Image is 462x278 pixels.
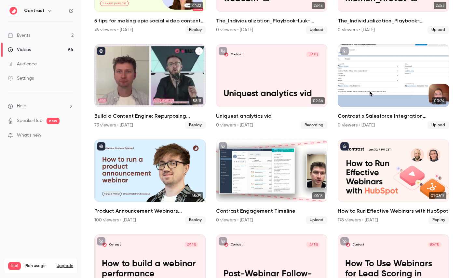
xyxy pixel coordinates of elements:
div: 0 viewers • [DATE] [216,217,253,223]
div: 73 viewers • [DATE] [94,122,133,128]
a: 58:11Build a Content Engine: Repurposing Strategies for SaaS Teams73 viewers • [DATE]Replay [94,44,206,129]
li: Product Announcement Webinars Reinvented [94,139,206,224]
h6: Contrast [24,7,45,14]
span: Upload [306,26,327,34]
li: Build a Content Engine: Repurposing Strategies for SaaS Teams [94,44,206,129]
img: Contrast [8,6,19,16]
span: Replay [428,216,449,224]
h2: Contrast x Salesforce Integration Announcement [338,112,449,120]
span: [DATE] [184,242,198,247]
li: How to Run Effective Webinars with HubSpot [338,139,449,224]
p: Contrast [231,53,242,57]
button: Upgrade [57,263,73,269]
span: [DATE] [306,52,320,57]
span: Plan usage [25,263,53,269]
button: unpublished [340,237,349,245]
div: 100 viewers • [DATE] [94,217,136,223]
a: 01:03:17How to Run Effective Webinars with HubSpot178 viewers • [DATE]Replay [338,139,449,224]
p: Contrast [109,243,121,247]
span: Replay [185,26,206,34]
li: Uniquest analytics vid [216,44,327,129]
span: Replay [185,216,206,224]
span: 01:15 [312,192,325,199]
div: Videos [8,46,31,53]
div: 0 viewers • [DATE] [216,122,253,128]
a: 45:39Product Announcement Webinars Reinvented100 viewers • [DATE]Replay [94,139,206,224]
li: Contrast x Salesforce Integration Announcement [338,44,449,129]
span: Upload [428,121,449,129]
span: Recording [301,121,327,129]
button: unpublished [219,47,227,55]
div: 76 viewers • [DATE] [94,27,133,33]
h2: The_Individualization_Playbook-Klemen_Hrovat-webcam-00h_00m_00s_357ms-StreamYard [338,17,449,25]
span: Replay [185,121,206,129]
button: unpublished [219,237,227,245]
div: 0 viewers • [DATE] [338,27,375,33]
span: [DATE] [306,242,320,247]
div: Audience [8,61,37,67]
span: 45:39 [190,192,203,199]
li: help-dropdown-opener [8,103,74,110]
h2: The_Individualization_Playbook-luuk-webcam-00h_00m_00s_251ms-StreamYard [216,17,327,25]
span: 00:24 [432,97,446,104]
h2: Contrast Engagement Timeline [216,207,327,215]
button: published [340,142,349,151]
h2: 5 tips for making epic social video content in B2B marketing [94,17,206,25]
h2: Build a Content Engine: Repurposing Strategies for SaaS Teams [94,112,206,120]
button: published [97,142,105,151]
h2: How to Run Effective Webinars with HubSpot [338,207,449,215]
span: 44:12 [190,2,203,9]
span: [DATE] [428,242,442,247]
a: 01:15Contrast Engagement Timeline0 viewers • [DATE]Upload [216,139,327,224]
span: Upload [306,216,327,224]
span: 58:11 [191,97,203,104]
button: published [97,47,105,55]
span: 27:53 [434,2,446,9]
button: unpublished [97,237,105,245]
h2: Product Announcement Webinars Reinvented [94,207,206,215]
a: Uniquest analytics vidContrast[DATE]Uniquest analytics vid02:46Uniquest analytics vid0 viewers • ... [216,44,327,129]
span: Upload [428,26,449,34]
span: 01:03:17 [429,192,446,199]
span: new [47,118,60,124]
p: Contrast [231,243,242,247]
span: Trial [8,262,21,270]
button: unpublished [219,142,227,151]
span: 27:45 [312,2,325,9]
span: Help [17,103,26,110]
div: Settings [8,75,34,82]
button: unpublished [340,47,349,55]
span: What's new [17,132,41,139]
div: 0 viewers • [DATE] [338,122,375,128]
div: Events [8,32,30,39]
h2: Uniquest analytics vid [216,112,327,120]
li: Contrast Engagement Timeline [216,139,327,224]
p: Contrast [353,243,364,247]
a: 00:24Contrast x Salesforce Integration Announcement0 viewers • [DATE]Upload [338,44,449,129]
div: 0 viewers • [DATE] [216,27,253,33]
a: SpeakerHub [17,117,43,124]
div: 178 viewers • [DATE] [338,217,378,223]
p: Uniquest analytics vid [224,89,320,99]
span: 02:46 [311,97,325,104]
